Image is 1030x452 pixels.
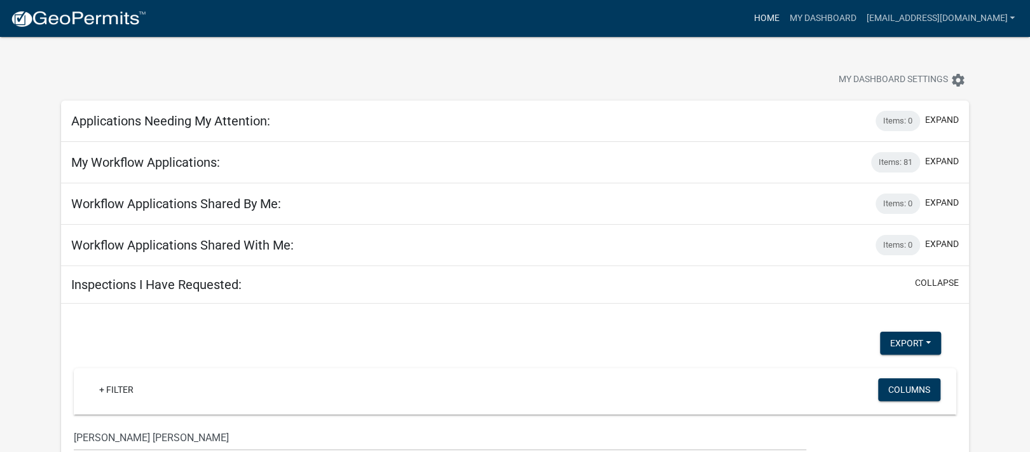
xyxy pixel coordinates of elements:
div: Items: 0 [876,235,920,255]
button: Export [880,332,941,355]
a: Home [748,6,784,31]
h5: Workflow Applications Shared With Me: [71,237,294,253]
i: settings [951,73,966,88]
button: expand [925,113,959,127]
button: expand [925,196,959,209]
div: Items: 81 [871,152,920,173]
h5: My Workflow Applications: [71,155,220,170]
div: Items: 0 [876,111,920,131]
a: My Dashboard [784,6,861,31]
h5: Workflow Applications Shared By Me: [71,196,281,211]
a: + Filter [89,378,144,401]
a: [EMAIL_ADDRESS][DOMAIN_NAME] [861,6,1020,31]
button: Columns [878,378,940,401]
button: expand [925,155,959,168]
button: collapse [915,276,959,290]
button: expand [925,237,959,251]
span: My Dashboard Settings [839,73,948,88]
input: Search for inspections [74,425,806,451]
h5: Inspections I Have Requested: [71,277,242,292]
button: My Dashboard Settingssettings [828,67,976,92]
div: Items: 0 [876,194,920,214]
h5: Applications Needing My Attention: [71,113,270,129]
